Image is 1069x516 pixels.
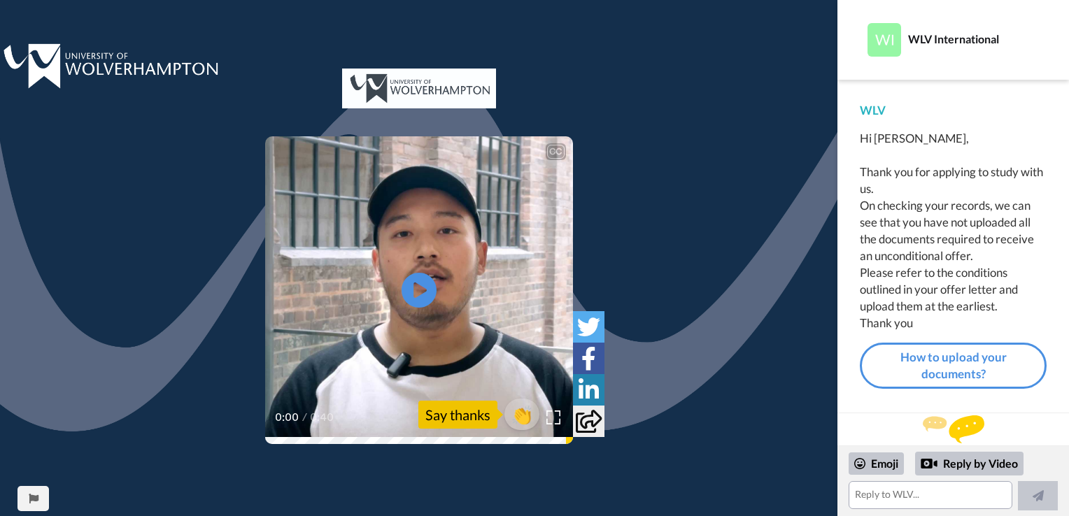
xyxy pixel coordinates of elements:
button: 👏 [504,399,539,430]
span: 0:40 [310,409,334,426]
div: CC [547,145,565,159]
img: Full screen [546,410,560,424]
span: 0:00 [275,409,299,426]
div: Reply by Video [921,455,937,472]
div: Send WLV a reply. [856,438,1050,444]
div: WLV International [908,32,1046,45]
a: How to upload your documents? [860,343,1047,389]
span: / [302,409,307,426]
div: Say thanks [418,401,497,429]
div: WLV [860,102,1047,119]
img: 506b299f-7b74-4978-9f37-ac30026668aa [342,69,496,108]
img: message.svg [923,415,984,443]
span: 👏 [504,403,539,426]
div: Hi [PERSON_NAME], Thank you for applying to study with us. On checking your records, we can see t... [860,130,1047,331]
div: Reply by Video [915,452,1024,475]
div: Emoji [849,452,904,475]
img: Profile Image [868,23,901,57]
